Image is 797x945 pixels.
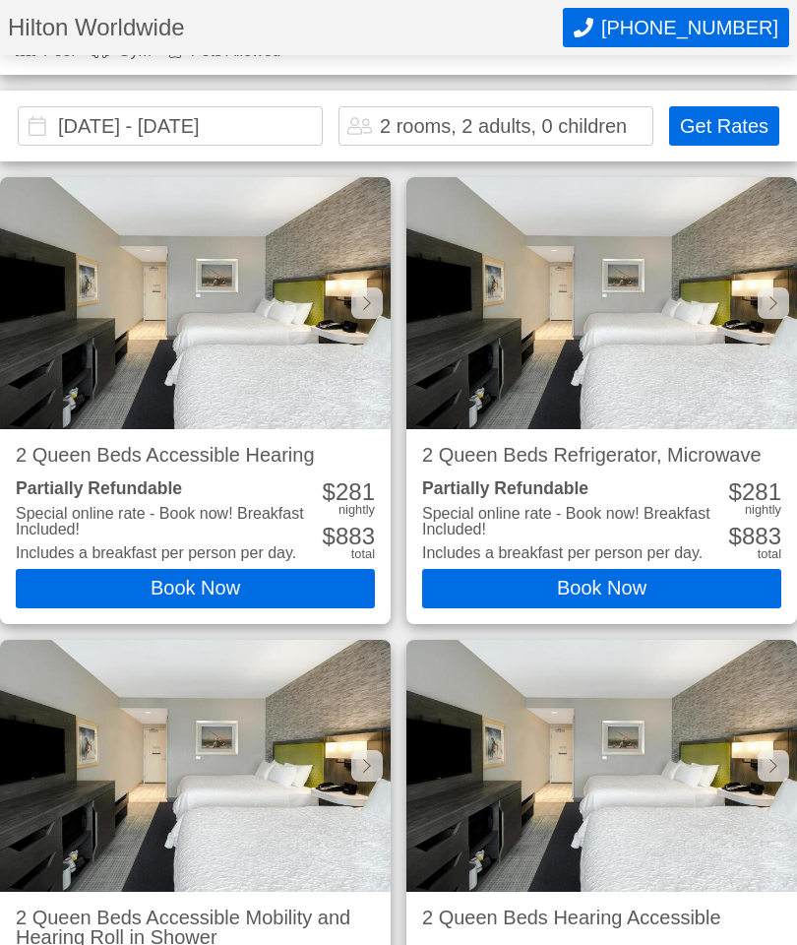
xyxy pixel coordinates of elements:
[323,525,375,548] div: 883
[323,478,336,505] span: $
[422,506,725,537] div: Special online rate - Book now! Breakfast Included!
[601,17,778,39] span: [PHONE_NUMBER]
[406,177,797,429] img: 2 Queen Beds Refrigerator, Microwave
[16,545,319,561] li: Includes a breakfast per person per day.
[323,523,336,549] span: $
[16,506,319,537] div: Special online rate - Book now! Breakfast Included!
[422,480,725,498] div: Partially Refundable
[563,8,789,47] button: Call
[422,908,781,927] h2: 2 Queen Beds Hearing Accessible
[729,478,742,505] span: $
[406,640,797,892] img: 2 Queen Beds Hearing Accessible
[758,548,781,561] div: total
[669,106,779,146] button: Get Rates
[338,504,375,517] div: nightly
[422,445,781,465] h2: 2 Queen Beds Refrigerator, Microwave
[729,525,781,548] div: 883
[422,545,725,561] li: Includes a breakfast per person per day.
[380,116,627,136] div: 2 rooms, 2 adults, 0 children
[745,504,781,517] div: nightly
[323,480,375,504] div: 281
[16,480,319,498] div: Partially Refundable
[16,445,375,465] h2: 2 Queen Beds Accessible Hearing
[16,569,375,608] button: Book Now
[729,523,742,549] span: $
[729,480,781,504] div: 281
[18,106,323,146] input: Choose Dates
[8,16,563,39] h1: Hilton Worldwide
[422,569,781,608] button: Book Now
[351,548,375,561] div: total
